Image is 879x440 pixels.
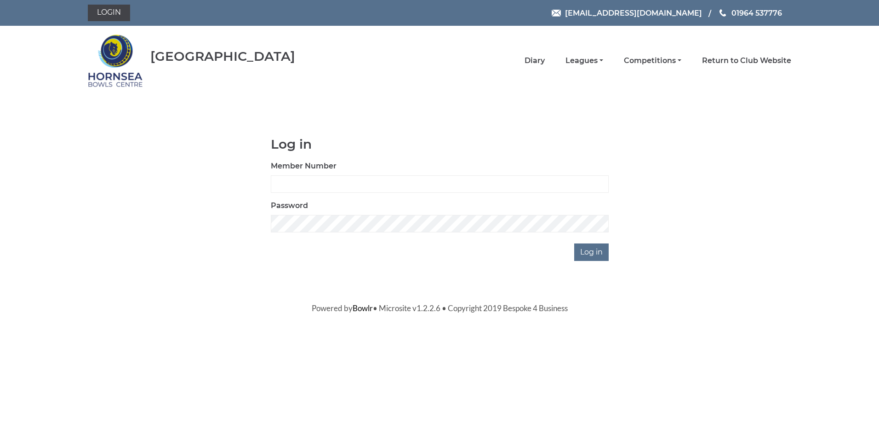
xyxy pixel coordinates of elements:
span: 01964 537776 [731,8,782,17]
span: [EMAIL_ADDRESS][DOMAIN_NAME] [565,8,702,17]
a: Return to Club Website [702,56,791,66]
input: Log in [574,243,609,261]
a: Competitions [624,56,681,66]
div: [GEOGRAPHIC_DATA] [150,49,295,64]
img: Phone us [719,9,726,17]
span: Powered by • Microsite v1.2.2.6 • Copyright 2019 Bespoke 4 Business [312,303,568,313]
a: Phone us 01964 537776 [718,7,782,19]
a: Diary [525,56,545,66]
h1: Log in [271,137,609,151]
img: Hornsea Bowls Centre [88,29,143,93]
a: Login [88,5,130,21]
a: Bowlr [353,303,373,313]
img: Email [552,10,561,17]
label: Member Number [271,161,337,172]
a: Email [EMAIL_ADDRESS][DOMAIN_NAME] [552,7,702,19]
label: Password [271,200,308,211]
a: Leagues [565,56,603,66]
